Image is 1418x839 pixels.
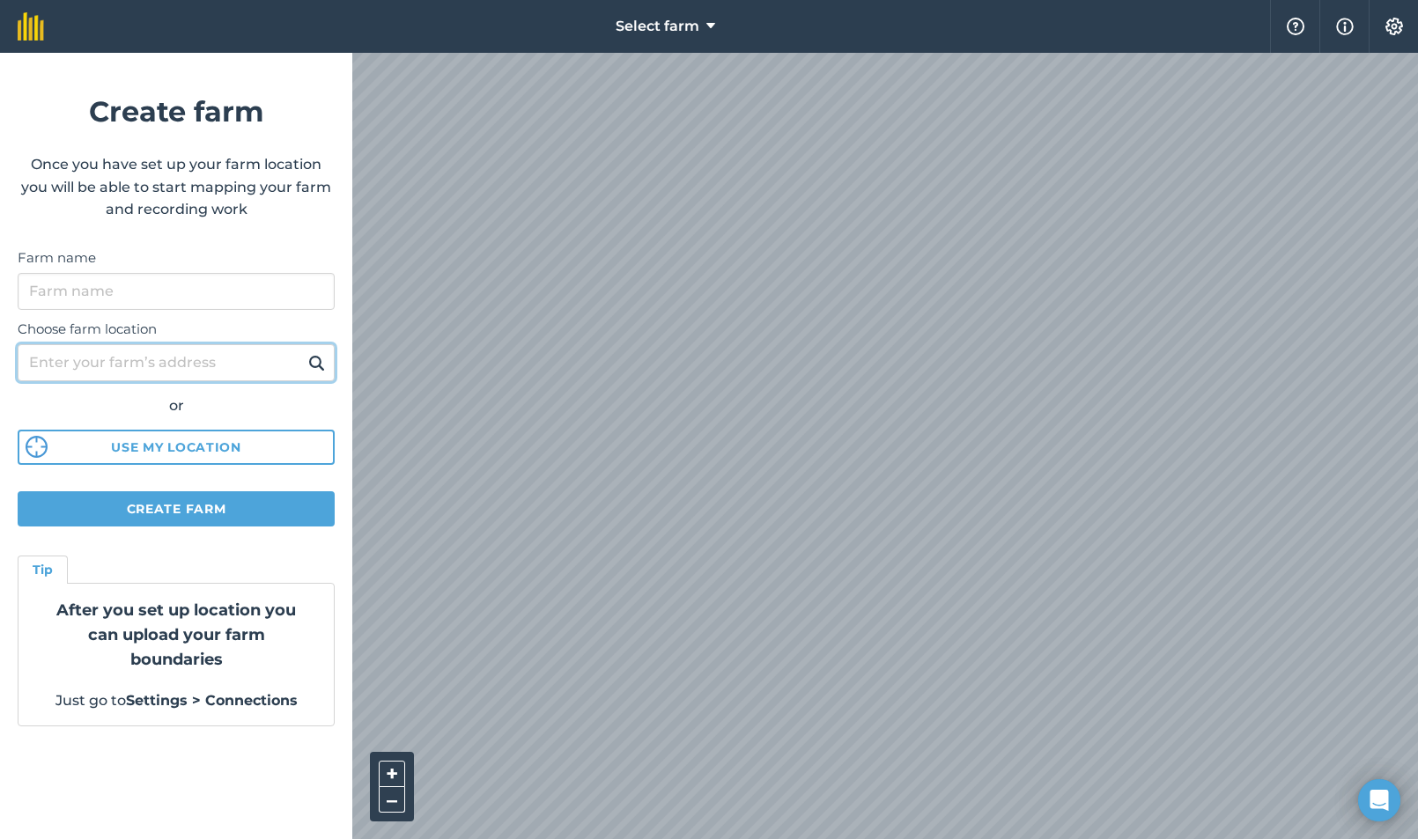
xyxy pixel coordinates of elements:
button: Use my location [18,430,335,465]
img: A cog icon [1384,18,1405,35]
div: Open Intercom Messenger [1358,779,1400,821]
label: Choose farm location [18,319,335,340]
h4: Tip [33,560,53,579]
span: Select farm [616,16,699,37]
button: – [379,787,405,813]
div: or [18,394,335,417]
img: svg%3e [26,436,48,458]
img: svg+xml;base64,PHN2ZyB4bWxucz0iaHR0cDovL3d3dy53My5vcmcvMjAwMC9zdmciIHdpZHRoPSIxOSIgaGVpZ2h0PSIyNC... [308,352,325,373]
input: Enter your farm’s address [18,344,335,381]
p: Just go to [40,689,313,712]
label: Farm name [18,247,335,269]
button: Create farm [18,491,335,526]
img: fieldmargin Logo [18,12,44,40]
strong: Settings > Connections [126,692,298,709]
p: Once you have set up your farm location you will be able to start mapping your farm and recording... [18,153,335,221]
input: Farm name [18,273,335,310]
strong: After you set up location you can upload your farm boundaries [56,600,296,669]
img: svg+xml;base64,PHN2ZyB4bWxucz0iaHR0cDovL3d3dy53My5vcmcvMjAwMC9zdmciIHdpZHRoPSIxNyIgaGVpZ2h0PSIxNy... [1336,16,1354,37]
img: A question mark icon [1285,18,1306,35]
button: + [379,761,405,787]
h1: Create farm [18,89,335,134]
